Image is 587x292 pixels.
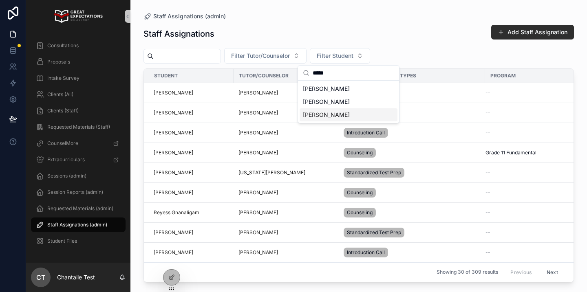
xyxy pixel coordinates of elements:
a: Standardized Test Prep [344,226,480,239]
button: Select Button [310,48,370,64]
span: Clients (All) [47,91,73,98]
a: Reyess Gnanaligam [154,209,199,216]
span: Clients (Staff) [47,108,79,114]
a: CounselMore [31,136,126,151]
a: [PERSON_NAME] [238,149,278,156]
a: [PERSON_NAME] [154,189,229,196]
a: [PERSON_NAME] [154,130,229,136]
span: CT [36,272,45,282]
span: Student [154,72,178,79]
span: Introduction Call [347,130,385,136]
span: [PERSON_NAME] [154,169,193,176]
a: [PERSON_NAME] [154,149,229,156]
span: -- [485,249,490,256]
span: [PERSON_NAME] [154,189,193,196]
span: [US_STATE][PERSON_NAME] [238,169,305,176]
a: Consultations [31,38,126,53]
a: Counseling [344,206,480,219]
a: Add Staff Assignation [491,25,574,40]
a: [PERSON_NAME] [238,249,334,256]
a: -- [485,249,576,256]
span: -- [485,189,490,196]
a: -- [485,130,576,136]
div: scrollable content [26,33,130,259]
span: CounselMore [47,140,78,147]
span: Extracurriculars [47,156,85,163]
a: Extracurriculars [31,152,126,167]
span: -- [485,130,490,136]
p: Chantalle Test [57,273,95,281]
a: Proposals [31,55,126,69]
a: [US_STATE][PERSON_NAME] [238,169,334,176]
span: Counseling [347,209,373,216]
a: -- [485,110,576,116]
a: [PERSON_NAME] [238,110,278,116]
a: Session Reports (admin) [31,185,126,200]
span: Counseling [347,149,373,156]
a: [PERSON_NAME] [238,209,278,216]
a: [PERSON_NAME] [154,90,193,96]
a: Clients (Staff) [31,103,126,118]
a: [PERSON_NAME] [154,110,193,116]
a: Introduction Call [344,126,480,139]
a: Sessions (admin) [31,169,126,183]
span: -- [485,90,490,96]
span: -- [485,209,490,216]
span: -- [485,169,490,176]
a: -- [485,229,576,236]
a: [PERSON_NAME] [238,189,278,196]
span: Session Reports (admin) [47,189,103,195]
a: [PERSON_NAME] [238,209,334,216]
span: Standardized Test Prep [347,169,401,176]
span: Intake Survey [47,75,79,81]
a: Requested Materials (admin) [31,201,126,216]
span: Requested Materials (Staff) [47,124,110,130]
a: [PERSON_NAME] [238,130,278,136]
a: [PERSON_NAME] [238,249,278,256]
span: Student Files [47,238,77,244]
span: Staff Assignations (admin) [47,222,107,228]
span: Consultations [47,42,79,49]
span: [PERSON_NAME] [154,149,193,156]
span: Filter Student [317,52,353,60]
a: Clients (All) [31,87,126,102]
a: Student Files [31,234,126,248]
a: [PERSON_NAME] [154,249,229,256]
button: Next [541,266,564,279]
a: [PERSON_NAME] [154,229,193,236]
span: [PERSON_NAME] [303,85,350,93]
a: Grade 11 Fundamental [485,149,576,156]
span: Sessions (admin) [47,173,86,179]
span: -- [485,229,490,236]
a: Introduction Call [344,246,480,259]
a: Reyess Gnanaligam [154,209,229,216]
a: Introduction Call [344,106,480,119]
span: Standardized Test Prep [347,229,401,236]
span: Showing 30 of 309 results [437,269,498,276]
a: [PERSON_NAME] [154,90,229,96]
span: Grade 11 Fundamental [485,149,536,156]
a: [PERSON_NAME] [154,249,193,256]
span: [PERSON_NAME] [303,111,350,119]
a: [PERSON_NAME] [238,149,334,156]
span: [PERSON_NAME] [303,98,350,106]
a: [PERSON_NAME] [154,169,229,176]
span: Staff Assignations (admin) [153,12,226,20]
a: [PERSON_NAME] [238,229,278,236]
a: -- [485,90,576,96]
a: Counseling [344,146,480,159]
a: [PERSON_NAME] [154,229,229,236]
a: Standardized Test Prep [344,166,480,179]
h1: Staff Assignations [143,28,214,40]
img: App logo [54,10,102,23]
